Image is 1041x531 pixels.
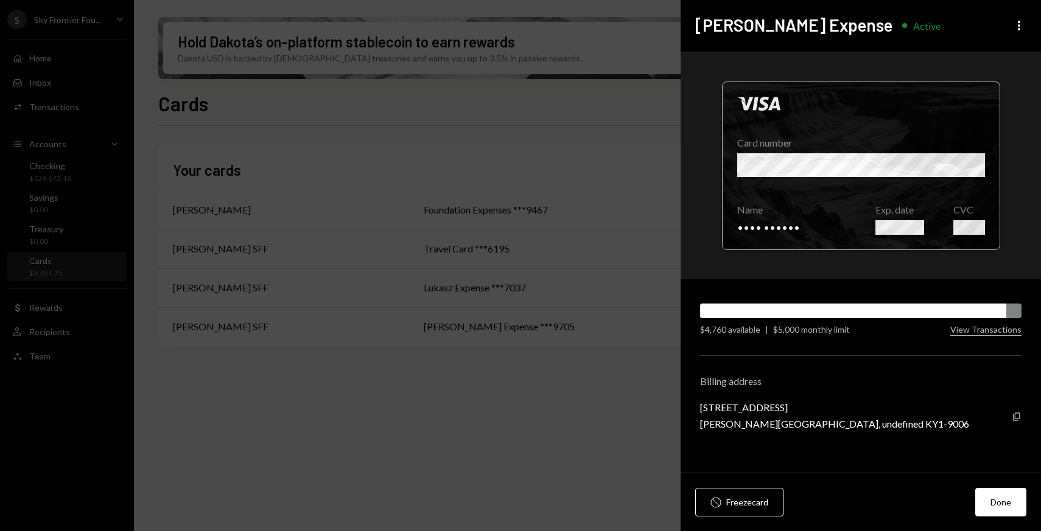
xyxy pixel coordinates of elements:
[700,323,760,336] div: $4,760 available
[722,82,1000,250] div: Click to reveal
[913,20,941,32] div: Active
[975,488,1026,516] button: Done
[765,323,768,336] div: |
[695,488,783,516] button: Freezecard
[773,323,850,336] div: $5,000 monthly limit
[700,401,969,413] div: [STREET_ADDRESS]
[700,375,1022,387] div: Billing address
[950,324,1022,336] button: View Transactions
[695,13,892,37] h2: [PERSON_NAME] Expense
[726,496,768,508] div: Freeze card
[700,418,969,429] div: [PERSON_NAME][GEOGRAPHIC_DATA], undefined KY1-9006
